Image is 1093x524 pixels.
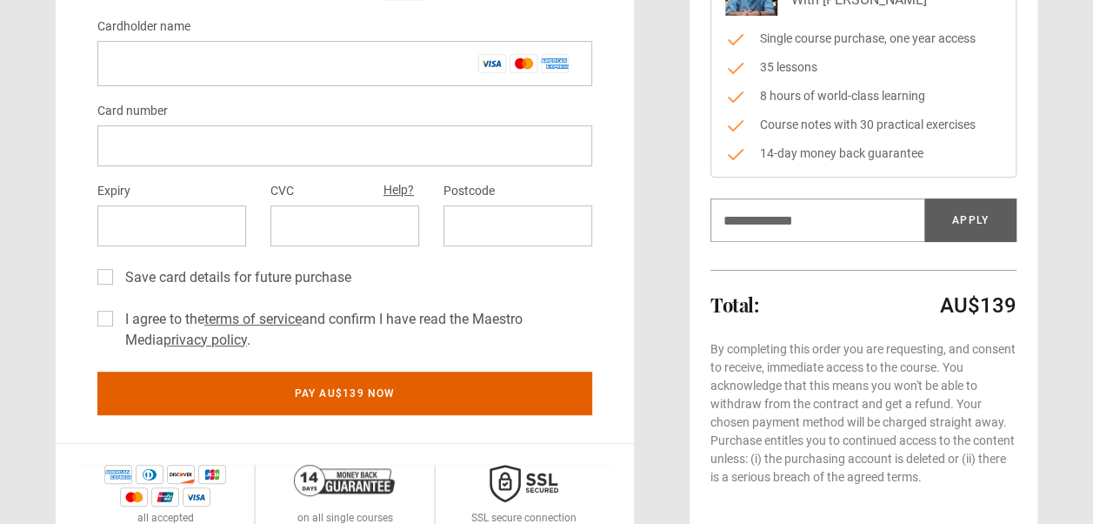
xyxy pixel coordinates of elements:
button: Help? [378,179,419,202]
li: 14-day money back guarantee [725,144,1002,163]
iframe: Secure card number input frame [111,138,578,154]
p: AU$139 [940,292,1016,319]
li: Single course purchase, one year access [725,30,1002,48]
h2: Total: [710,294,758,315]
a: privacy policy [163,332,247,348]
label: Expiry [97,181,130,202]
iframe: Secure postal code input frame [457,218,578,234]
li: Course notes with 30 practical exercises [725,116,1002,134]
img: discover [167,465,195,484]
img: diners [136,465,163,484]
label: Postcode [443,181,495,202]
label: CVC [270,181,294,202]
p: By completing this order you are requesting, and consent to receive, immediate access to the cour... [710,340,1016,487]
button: Apply [924,198,1016,242]
label: Save card details for future purchase [118,267,351,288]
img: amex [104,465,132,484]
iframe: Secure CVC input frame [284,218,405,234]
li: 35 lessons [725,58,1002,77]
li: 8 hours of world-class learning [725,87,1002,105]
img: unionpay [151,487,179,507]
button: Pay AU$139 now [97,372,592,415]
label: I agree to the and confirm I have read the Maestro Media . [118,309,592,351]
label: Card number [97,101,168,122]
img: jcb [198,465,226,484]
img: visa [183,487,210,507]
label: Cardholder name [97,17,190,37]
iframe: Secure expiration date input frame [111,218,232,234]
img: 14-day-money-back-guarantee-42d24aedb5115c0ff13b.png [294,465,395,496]
img: mastercard [120,487,148,507]
a: terms of service [204,311,302,327]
